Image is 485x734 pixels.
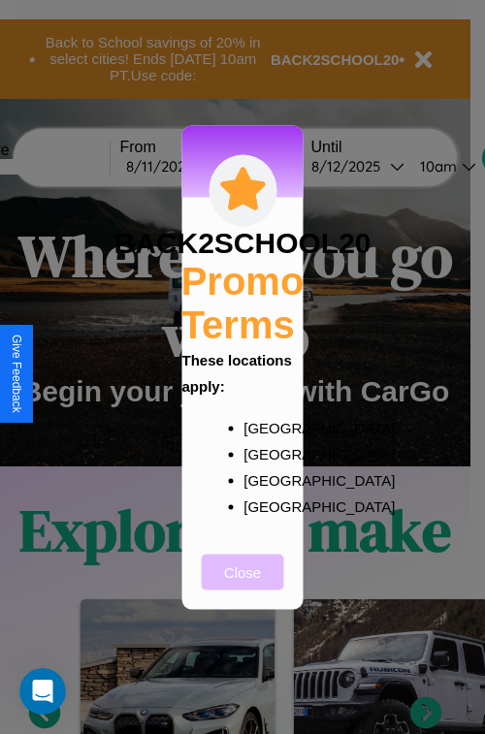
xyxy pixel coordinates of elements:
[243,466,280,493] p: [GEOGRAPHIC_DATA]
[243,493,280,519] p: [GEOGRAPHIC_DATA]
[202,554,284,590] button: Close
[10,335,23,413] div: Give Feedback
[181,259,305,346] h2: Promo Terms
[113,226,371,259] h3: BACK2SCHOOL20
[243,440,280,466] p: [GEOGRAPHIC_DATA]
[243,414,280,440] p: [GEOGRAPHIC_DATA]
[19,668,66,715] iframe: Intercom live chat
[182,351,292,394] b: These locations apply:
